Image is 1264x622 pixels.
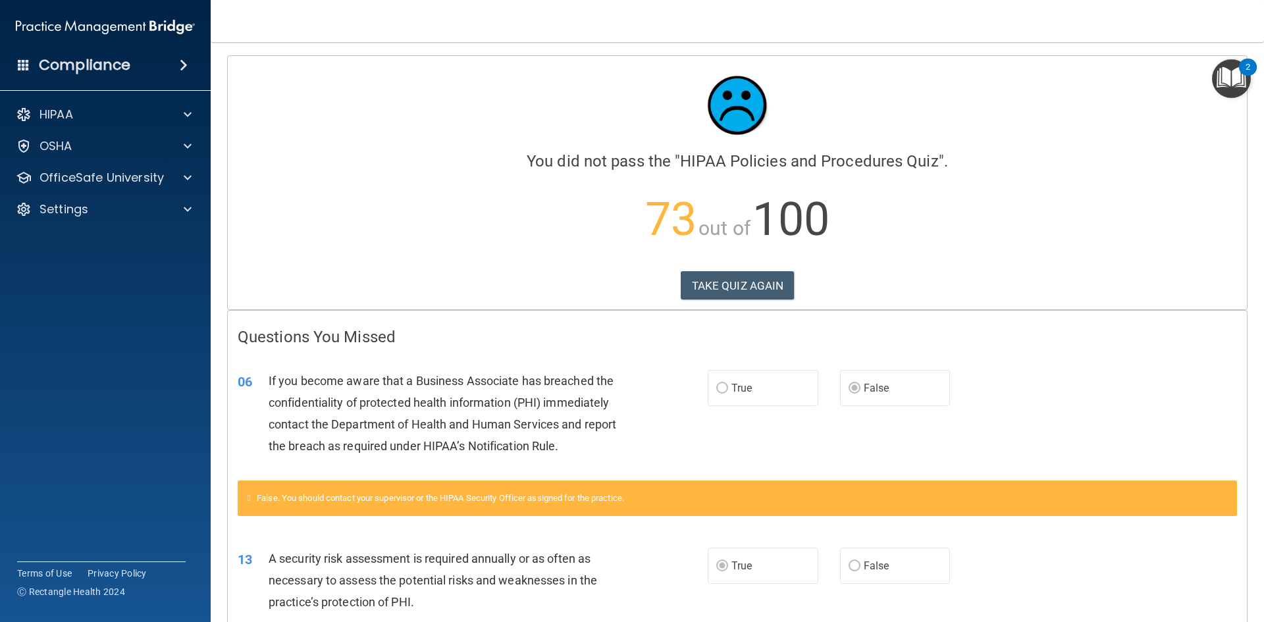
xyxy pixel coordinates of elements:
p: Settings [39,201,88,217]
span: False [864,559,889,572]
span: 100 [752,192,829,246]
span: HIPAA Policies and Procedures Quiz [680,152,938,170]
a: OfficeSafe University [16,170,192,186]
span: out of [698,217,750,240]
span: A security risk assessment is required annually or as often as necessary to assess the potential ... [269,552,597,609]
input: False [849,384,860,394]
h4: Compliance [39,56,130,74]
a: OSHA [16,138,192,154]
span: 13 [238,552,252,567]
span: False [864,382,889,394]
div: 2 [1246,67,1250,84]
img: PMB logo [16,14,195,40]
a: HIPAA [16,107,192,122]
span: True [731,382,752,394]
button: TAKE QUIZ AGAIN [681,271,795,300]
a: Terms of Use [17,567,72,580]
span: False. You should contact your supervisor or the HIPAA Security Officer assigned for the practice. [257,493,624,503]
h4: You did not pass the " ". [238,153,1237,170]
span: True [731,559,752,572]
input: False [849,561,860,571]
h4: Questions You Missed [238,328,1237,346]
p: HIPAA [39,107,73,122]
iframe: Drift Widget Chat Controller [1198,531,1248,581]
a: Settings [16,201,192,217]
input: True [716,561,728,571]
p: OSHA [39,138,72,154]
img: sad_face.ecc698e2.jpg [698,66,777,145]
span: Ⓒ Rectangle Health 2024 [17,585,125,598]
button: Open Resource Center, 2 new notifications [1212,59,1251,98]
p: OfficeSafe University [39,170,164,186]
span: 73 [645,192,697,246]
span: If you become aware that a Business Associate has breached the confidentiality of protected healt... [269,374,616,454]
input: True [716,384,728,394]
a: Privacy Policy [88,567,147,580]
span: 06 [238,374,252,390]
